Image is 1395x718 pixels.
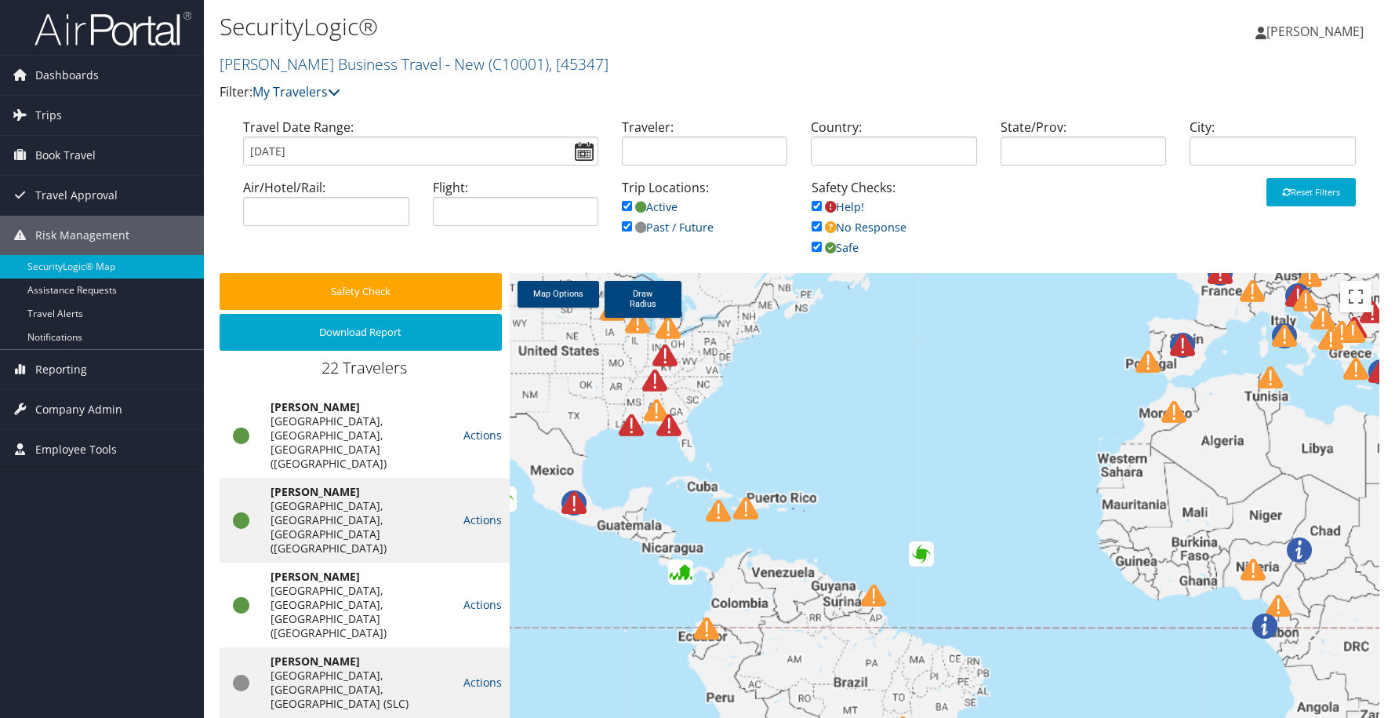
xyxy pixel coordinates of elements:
div: Trip Locations: [610,178,800,253]
a: Active [622,199,678,214]
a: Draw Radius [605,281,681,318]
span: Reporting [35,350,87,389]
div: Traveler: [610,118,800,178]
span: [PERSON_NAME] [1266,23,1364,40]
a: Safe [812,240,859,255]
img: airportal-logo.png [35,10,191,47]
a: Actions [463,675,502,690]
span: Company Admin [35,390,122,429]
div: Green flood alert in Panama [668,559,693,585]
p: Filter: [220,82,993,103]
a: Actions [463,597,502,612]
a: [PERSON_NAME] Business Travel - New [220,53,608,75]
button: Download Report [220,314,502,351]
div: Travel Date Range: [231,118,610,178]
button: Toggle fullscreen view [1340,281,1371,312]
span: Risk Management [35,216,129,255]
div: [GEOGRAPHIC_DATA], [GEOGRAPHIC_DATA], [GEOGRAPHIC_DATA] ([GEOGRAPHIC_DATA]) [271,499,448,556]
span: , [ 45347 ] [549,53,608,75]
button: Safety Check [220,273,502,310]
div: State/Prov: [989,118,1179,178]
div: 22 Travelers [220,357,510,387]
span: ( C10001 ) [489,53,549,75]
a: Past / Future [622,220,714,235]
div: Safety Checks: [800,178,990,273]
div: Country: [799,118,989,178]
span: Travel Approval [35,176,118,215]
button: Reset Filters [1266,178,1356,206]
div: [PERSON_NAME] [271,654,448,669]
div: [GEOGRAPHIC_DATA], [GEOGRAPHIC_DATA], [GEOGRAPHIC_DATA] ([GEOGRAPHIC_DATA]) [271,414,448,471]
a: No Response [812,220,906,235]
a: [PERSON_NAME] [1255,8,1379,55]
span: Employee Tools [35,430,117,469]
div: [GEOGRAPHIC_DATA], [GEOGRAPHIC_DATA], [GEOGRAPHIC_DATA] ([GEOGRAPHIC_DATA]) [271,584,448,640]
h1: SecurityLogic® [220,10,993,43]
div: [GEOGRAPHIC_DATA], [GEOGRAPHIC_DATA], [GEOGRAPHIC_DATA] (SLC) [271,669,448,711]
div: [PERSON_NAME] [271,485,448,499]
a: My Travelers [252,83,340,100]
a: Actions [463,428,502,443]
div: [PERSON_NAME] [271,400,448,414]
a: Map Options [518,281,599,308]
div: City: [1178,118,1368,178]
a: Actions [463,512,502,527]
span: Dashboards [35,56,99,95]
div: [PERSON_NAME] [271,570,448,584]
a: Help! [812,199,864,214]
div: Air/Hotel/Rail: [231,178,421,239]
div: Flight: [421,178,611,239]
span: Book Travel [35,136,96,175]
span: Trips [35,96,62,135]
div: Green alert for tropical cyclone JERRY-25. Population affected by Category 1 (120 km/h) wind spee... [909,541,934,567]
